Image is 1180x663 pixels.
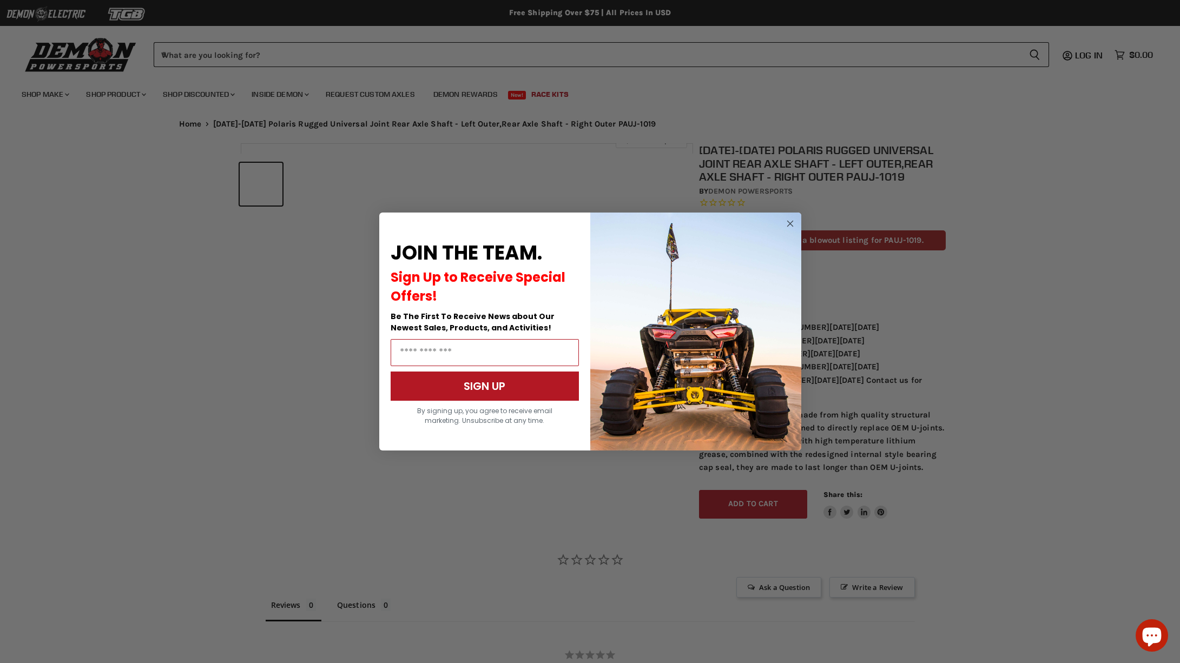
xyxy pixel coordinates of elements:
[783,217,797,230] button: Close dialog
[391,239,542,267] span: JOIN THE TEAM.
[391,339,579,366] input: Email Address
[1132,619,1171,654] inbox-online-store-chat: Shopify online store chat
[417,406,552,425] span: By signing up, you agree to receive email marketing. Unsubscribe at any time.
[391,372,579,401] button: SIGN UP
[391,311,555,333] span: Be The First To Receive News about Our Newest Sales, Products, and Activities!
[391,268,565,305] span: Sign Up to Receive Special Offers!
[590,213,801,450] img: a9095488-b6e7-41ba-879d-588abfab540b.jpeg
